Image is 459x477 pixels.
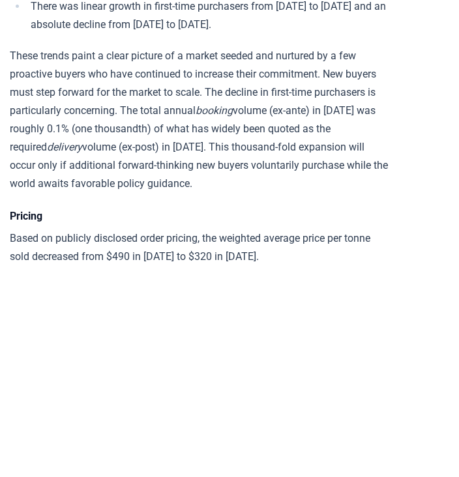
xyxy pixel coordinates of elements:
em: booking [196,104,233,117]
em: delivery [47,141,82,153]
p: Based on publicly disclosed order pricing, the weighted average price per tonne sold decreased fr... [10,229,391,266]
p: These trends paint a clear picture of a market seeded and nurtured by a few proactive buyers who ... [10,47,391,193]
h4: Pricing [10,209,391,224]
